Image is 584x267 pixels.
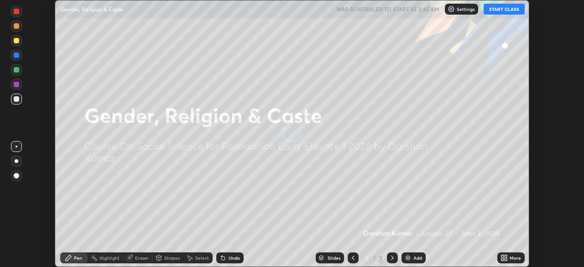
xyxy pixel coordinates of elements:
div: 2 [378,254,383,262]
button: START CLASS [484,4,525,15]
div: Slides [328,256,340,260]
img: class-settings-icons [448,5,455,13]
div: Undo [229,256,240,260]
div: Shapes [164,256,180,260]
div: Pen [74,256,82,260]
div: Add [413,256,422,260]
img: add-slide-button [404,254,412,262]
p: Settings [457,7,474,11]
div: More [510,256,521,260]
p: Gender, Religion & Caste [60,5,123,13]
h5: WAS SCHEDULED TO START AT 3:45 AM [336,5,439,13]
div: / [373,255,376,261]
div: 2 [362,255,371,261]
div: Eraser [135,256,149,260]
div: Highlight [99,256,120,260]
div: Select [195,256,209,260]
